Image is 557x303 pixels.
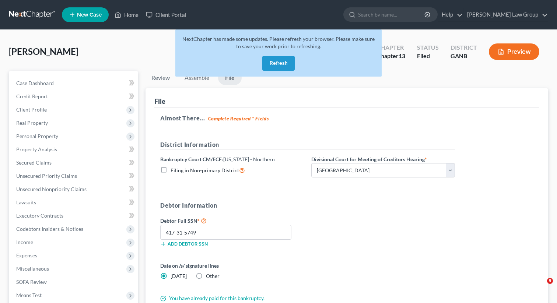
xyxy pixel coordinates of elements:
[16,292,42,298] span: Means Test
[171,167,239,173] span: Filing in Non-primary District
[16,80,54,86] span: Case Dashboard
[16,226,83,232] span: Codebtors Insiders & Notices
[16,93,48,99] span: Credit Report
[10,143,138,156] a: Property Analysis
[160,201,455,210] h5: Debtor Information
[16,252,37,258] span: Expenses
[146,71,176,85] a: Review
[377,43,405,52] div: Chapter
[16,146,57,152] span: Property Analysis
[206,273,220,279] span: Other
[160,155,275,163] label: Bankruptcy Court CM/ECF:
[157,216,308,225] label: Debtor Full SSN
[171,273,187,279] span: [DATE]
[10,183,138,196] a: Unsecured Nonpriority Claims
[489,43,539,60] button: Preview
[208,116,269,121] strong: Complete Required * Fields
[16,212,63,219] span: Executory Contracts
[311,155,427,163] label: Divisional Court for Meeting of Creditors Hearing
[16,265,49,272] span: Miscellaneous
[160,241,208,247] button: Add debtor SSN
[16,186,87,192] span: Unsecured Nonpriority Claims
[532,278,550,296] iframe: Intercom live chat
[16,133,58,139] span: Personal Property
[10,275,138,289] a: SOFA Review
[547,278,553,284] span: 9
[9,46,78,57] span: [PERSON_NAME]
[16,120,48,126] span: Real Property
[16,159,52,166] span: Secured Claims
[182,36,375,49] span: NextChapter has made some updates. Please refresh your browser. Please make sure to save your wor...
[438,8,463,21] a: Help
[399,52,405,59] span: 13
[463,8,548,21] a: [PERSON_NAME] Law Group
[223,156,275,162] span: [US_STATE] - Northern
[451,52,477,60] div: GANB
[160,262,304,269] label: Date on /s/ signature lines
[10,169,138,183] a: Unsecured Priority Claims
[358,8,425,21] input: Search by name...
[417,43,439,52] div: Status
[77,12,102,18] span: New Case
[16,106,47,113] span: Client Profile
[10,196,138,209] a: Lawsuits
[157,295,459,302] div: You have already paid for this bankruptcy.
[10,156,138,169] a: Secured Claims
[10,77,138,90] a: Case Dashboard
[160,225,291,240] input: XXX-XX-XXXX
[417,52,439,60] div: Filed
[16,199,36,205] span: Lawsuits
[262,56,295,71] button: Refresh
[16,239,33,245] span: Income
[160,140,455,149] h5: District Information
[451,43,477,52] div: District
[16,173,77,179] span: Unsecured Priority Claims
[111,8,142,21] a: Home
[154,97,165,106] div: File
[377,52,405,60] div: Chapter
[16,279,47,285] span: SOFA Review
[10,90,138,103] a: Credit Report
[142,8,190,21] a: Client Portal
[160,114,533,123] h5: Almost There...
[10,209,138,222] a: Executory Contracts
